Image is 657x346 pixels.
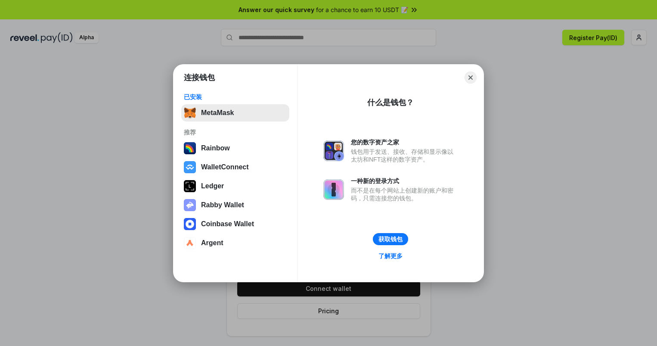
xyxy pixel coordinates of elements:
div: 已安装 [184,93,287,101]
button: Rabby Wallet [181,196,289,214]
div: 获取钱包 [378,235,403,243]
div: 钱包用于发送、接收、存储和显示像以太坊和NFT这样的数字资产。 [351,148,458,163]
button: WalletConnect [181,159,289,176]
img: svg+xml,%3Csvg%20width%3D%2228%22%20height%3D%2228%22%20viewBox%3D%220%200%2028%2028%22%20fill%3D... [184,237,196,249]
img: svg+xml,%3Csvg%20xmlns%3D%22http%3A%2F%2Fwww.w3.org%2F2000%2Fsvg%22%20width%3D%2228%22%20height%3... [184,180,196,192]
img: svg+xml,%3Csvg%20width%3D%2228%22%20height%3D%2228%22%20viewBox%3D%220%200%2028%2028%22%20fill%3D... [184,161,196,173]
div: 您的数字资产之家 [351,138,458,146]
img: svg+xml,%3Csvg%20xmlns%3D%22http%3A%2F%2Fwww.w3.org%2F2000%2Fsvg%22%20fill%3D%22none%22%20viewBox... [323,140,344,161]
a: 了解更多 [373,250,408,262]
div: Coinbase Wallet [201,220,254,228]
div: 而不是在每个网站上创建新的账户和密码，只需连接您的钱包。 [351,187,458,202]
div: Ledger [201,182,224,190]
div: Rabby Wallet [201,201,244,209]
div: Argent [201,239,223,247]
img: svg+xml,%3Csvg%20width%3D%2228%22%20height%3D%2228%22%20viewBox%3D%220%200%2028%2028%22%20fill%3D... [184,218,196,230]
div: MetaMask [201,109,234,117]
img: svg+xml,%3Csvg%20xmlns%3D%22http%3A%2F%2Fwww.w3.org%2F2000%2Fsvg%22%20fill%3D%22none%22%20viewBox... [184,199,196,211]
button: 获取钱包 [373,233,408,245]
div: WalletConnect [201,163,249,171]
img: svg+xml,%3Csvg%20xmlns%3D%22http%3A%2F%2Fwww.w3.org%2F2000%2Fsvg%22%20fill%3D%22none%22%20viewBox... [323,179,344,200]
button: MetaMask [181,104,289,122]
img: svg+xml,%3Csvg%20fill%3D%22none%22%20height%3D%2233%22%20viewBox%3D%220%200%2035%2033%22%20width%... [184,107,196,119]
button: Close [465,72,477,84]
div: 推荐 [184,128,287,136]
h1: 连接钱包 [184,72,215,83]
button: Rainbow [181,140,289,157]
div: Rainbow [201,144,230,152]
button: Ledger [181,178,289,195]
button: Coinbase Wallet [181,215,289,233]
button: Argent [181,234,289,252]
div: 一种新的登录方式 [351,177,458,185]
img: svg+xml,%3Csvg%20width%3D%22120%22%20height%3D%22120%22%20viewBox%3D%220%200%20120%20120%22%20fil... [184,142,196,154]
div: 了解更多 [378,252,403,260]
div: 什么是钱包？ [367,97,414,108]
